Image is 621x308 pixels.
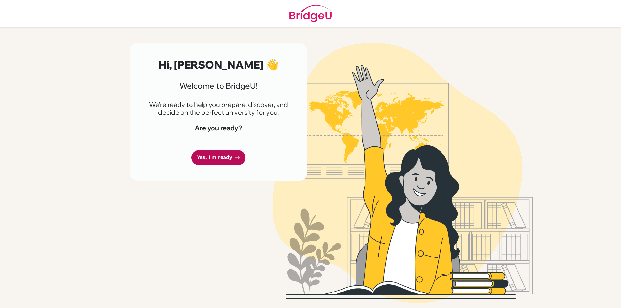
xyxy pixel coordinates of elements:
img: Welcome to Bridge U [218,43,587,303]
h4: Are you ready? [146,124,291,132]
p: We're ready to help you prepare, discover, and decide on the perfect university for you. [146,101,291,116]
a: Yes, I'm ready [191,150,245,165]
h3: Welcome to BridgeU! [146,81,291,90]
h2: Hi, [PERSON_NAME] 👋 [146,58,291,71]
